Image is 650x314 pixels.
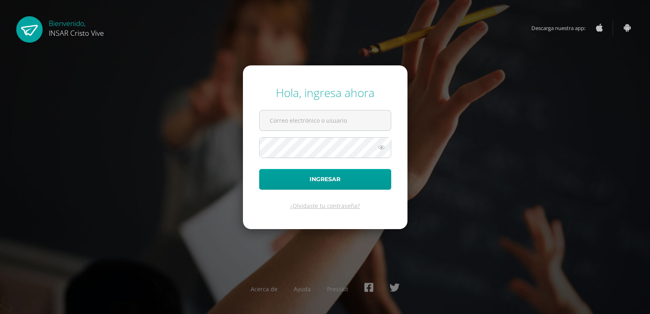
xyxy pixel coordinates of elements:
span: Descarga nuestra app: [531,20,594,36]
input: Correo electrónico o usuario [260,110,391,130]
a: Acerca de [251,285,277,293]
div: Hola, ingresa ahora [259,85,391,100]
span: INSAR Cristo Vive [49,28,104,38]
a: Presskit [327,285,348,293]
div: Bienvenido, [49,16,104,38]
a: ¿Olvidaste tu contraseña? [290,202,360,210]
button: Ingresar [259,169,391,190]
a: Ayuda [294,285,311,293]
